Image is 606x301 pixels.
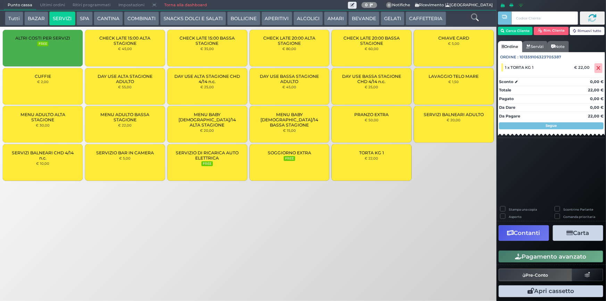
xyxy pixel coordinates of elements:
[522,41,547,52] a: Servizi
[429,74,479,79] span: LAVAGGIO TELO MARE
[283,128,296,132] small: € 15,00
[160,0,211,10] a: Torna alla dashboard
[365,85,379,89] small: € 25,00
[69,0,114,10] span: Ritiri programmati
[499,96,514,101] strong: Pagato
[359,150,384,155] span: TORTA KG 1
[564,207,593,212] label: Scontrino Parlante
[91,112,159,122] span: MENU ADULTO BASSA STAGIONE
[500,54,519,60] span: Ordine :
[509,214,522,219] label: Asporto
[282,47,296,51] small: € 80,00
[348,11,380,25] button: BEVANDE
[588,114,604,119] strong: 22,00 €
[448,41,459,46] small: € 5,00
[499,114,520,119] strong: Da Pagare
[590,105,604,110] strong: 0,00 €
[200,128,214,132] small: € 20,00
[449,80,459,84] small: € 1,50
[534,27,569,35] button: Rim. Cliente
[49,11,75,25] button: SERVIZI
[381,11,405,25] button: GELATI
[365,156,379,160] small: € 22,00
[365,2,368,7] b: 0
[173,150,241,161] span: SERVIZIO DI RICARICA AUTO ELETTRICA
[573,65,593,70] div: € 22,00
[24,11,48,25] button: BAZAR
[227,11,260,25] button: BOLLICINE
[119,156,131,160] small: € 5,00
[118,85,132,89] small: € 55,00
[590,79,604,84] strong: 0,00 €
[498,41,522,52] a: Ordine
[553,225,603,241] button: Carta
[499,251,603,262] button: Pagamento avanzato
[118,123,132,127] small: € 22,00
[338,35,406,46] span: CHECK LATE 20:00 BASSA STAGIONE
[386,2,392,8] span: 0
[355,112,389,117] span: PRANZO EXTRA
[293,11,323,25] button: ALCOLICI
[200,47,214,51] small: € 35,00
[498,27,533,35] button: Cerca Cliente
[509,207,537,212] label: Stampa una copia
[94,11,123,25] button: CANTINA
[118,47,132,51] small: € 45,00
[173,74,241,84] span: DAY USE ALTA STAGIONE CHD 4/14 n.c.
[5,11,23,25] button: Tutti
[173,112,241,128] span: MENU BABY [DEMOGRAPHIC_DATA]/14 ALTA STAGIONE
[590,96,604,101] strong: 0,00 €
[200,85,214,89] small: € 25,00
[447,118,461,122] small: € 20,00
[546,123,557,128] strong: Segue
[406,11,446,25] button: CAFFETTERIA
[9,112,77,122] span: MENU ADULTO ALTA STAGIONE
[588,88,604,92] strong: 22,00 €
[9,150,77,161] span: SERVIZI BALNEARI CHD 4/14 n.c.
[499,105,515,110] strong: Da Dare
[284,156,295,161] small: FREE
[201,161,213,166] small: FREE
[499,88,511,92] strong: Totale
[91,74,159,84] span: DAY USE ALTA STAGIONE ADULTO
[564,214,596,219] label: Comanda prioritaria
[124,11,159,25] button: COMBINATI
[520,54,562,60] span: 101359106323705387
[37,41,48,46] small: FREE
[173,35,241,46] span: CHECK LATE 15:00 BASSA STAGIONE
[4,0,36,10] span: Punto cassa
[36,0,69,10] span: Ultimi ordini
[365,47,379,51] small: € 60,00
[35,74,51,79] span: CUFFIE
[262,11,292,25] button: APERITIVI
[160,11,226,25] button: SNACKS DOLCI E SALATI
[255,35,323,46] span: CHECK LATE 20:00 ALTA STAGIONE
[76,11,93,25] button: SPA
[499,269,572,281] button: Pre-Conto
[512,11,578,25] input: Codice Cliente
[365,118,379,122] small: € 50,00
[37,80,49,84] small: € 2,00
[499,79,513,85] strong: Sconto
[324,11,347,25] button: AMARI
[91,35,159,46] span: CHECK LATE 15:00 ALTA STAGIONE
[547,41,568,52] a: Note
[505,65,534,70] span: 1 x TORTA KG 1
[570,27,605,35] button: Rimuovi tutto
[36,161,49,165] small: € 10,00
[282,85,296,89] small: € 45,00
[499,225,549,241] button: Contanti
[499,285,603,297] button: Apri cassetto
[255,74,323,84] span: DAY USE BASSA STAGIONE ADULTO
[338,74,406,84] span: DAY USE BASSA STAGIONE CHD 4/14 n.c.
[438,35,469,41] span: CHIAVE CARD
[115,0,148,10] span: Impostazioni
[424,112,484,117] span: SERVIZI BALNEARI ADULTO
[268,150,311,155] span: SOGGIORNO EXTRA
[36,123,50,127] small: € 30,00
[96,150,154,155] span: SERVIZIO BAR IN CAMERA
[15,35,70,41] span: ALTRI COSTI PER SERVIZI
[255,112,323,128] span: MENU BABY [DEMOGRAPHIC_DATA]/14 BASSA STAGIONE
